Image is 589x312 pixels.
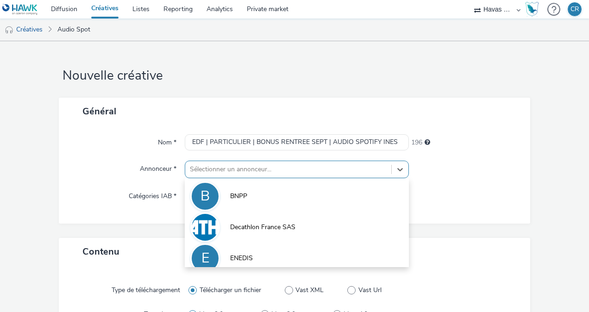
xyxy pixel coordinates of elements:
label: Catégories IAB * [125,188,180,201]
div: 255 caractères maximum [425,138,430,147]
span: Vast XML [295,286,324,295]
input: Nom [185,134,409,150]
span: Contenu [82,245,119,258]
img: Hawk Academy [525,2,539,17]
img: audio [5,25,14,35]
span: 196 [411,138,422,147]
h1: Nouvelle créative [59,67,530,85]
span: BNPP [230,192,247,201]
a: Hawk Academy [525,2,543,17]
div: B [201,183,210,209]
a: Audio Spot [53,19,95,41]
div: CR [570,2,579,16]
span: Decathlon France SAS [230,223,295,232]
label: Type de téléchargement [108,282,184,295]
span: Télécharger un fichier [200,286,261,295]
span: ENEDIS [230,254,253,263]
img: undefined Logo [2,4,38,15]
img: Decathlon France SAS [192,214,219,241]
label: Annonceur * [136,161,180,174]
span: Général [82,105,116,118]
div: E [201,245,209,271]
span: Vast Url [358,286,382,295]
label: Nom * [154,134,180,147]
